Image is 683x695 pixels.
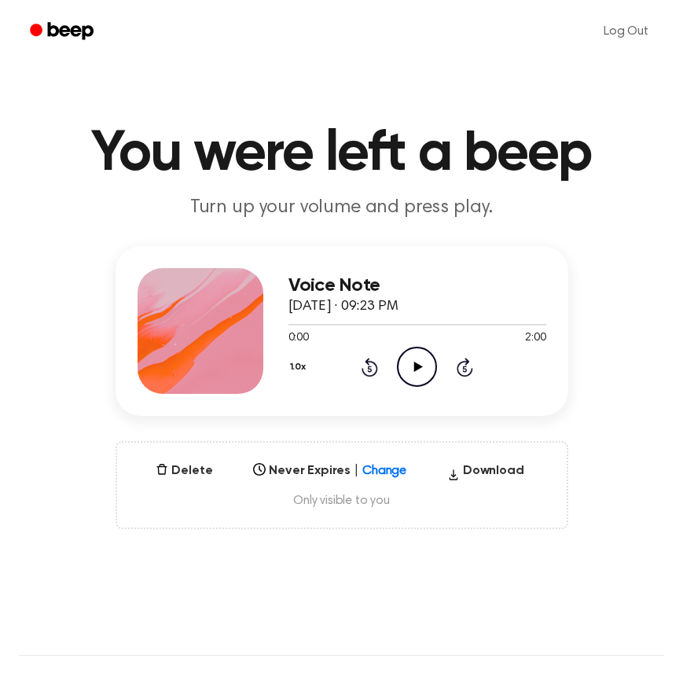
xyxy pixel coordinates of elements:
button: 1.0x [288,354,312,381]
span: 0:00 [288,330,309,347]
h1: You were left a beep [19,126,664,182]
button: Delete [149,461,218,480]
p: Turn up your volume and press play. [40,195,644,221]
button: Download [441,461,531,487]
span: 2:00 [525,330,545,347]
span: [DATE] · 09:23 PM [288,300,398,314]
a: Log Out [588,13,664,50]
a: Beep [19,17,108,47]
span: Only visible to you [136,493,548,509]
h3: Voice Note [288,275,546,296]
